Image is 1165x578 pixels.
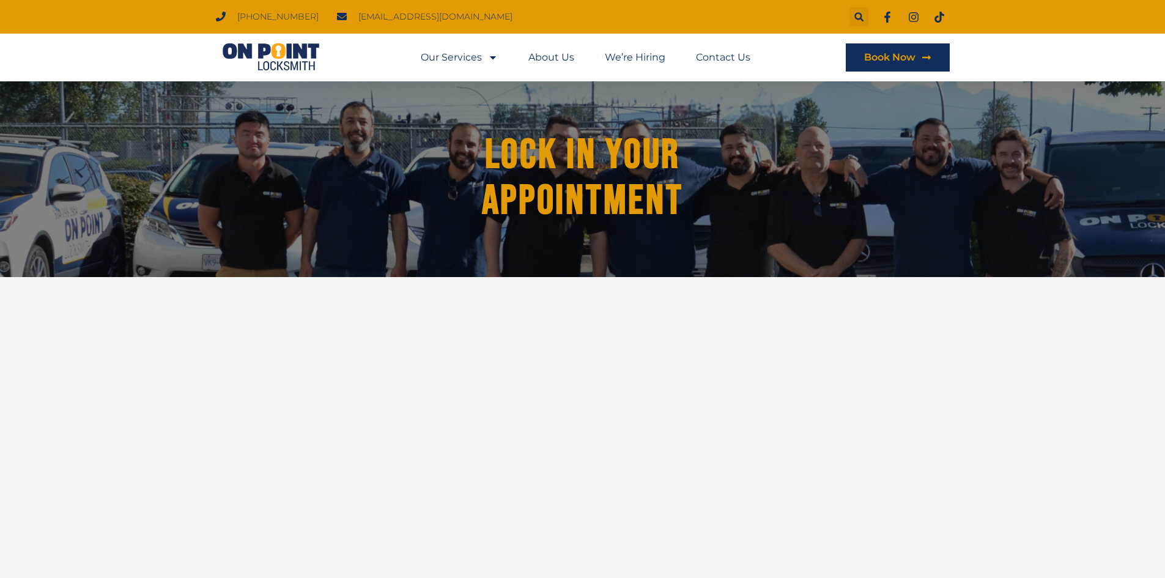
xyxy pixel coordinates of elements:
a: About Us [528,43,574,72]
a: We’re Hiring [605,43,665,72]
a: Our Services [421,43,498,72]
span: [PHONE_NUMBER] [234,9,319,25]
h1: Lock in Your Appointment [443,132,723,224]
span: Book Now [864,53,915,62]
a: Book Now [846,43,950,72]
div: Search [849,7,868,26]
span: [EMAIL_ADDRESS][DOMAIN_NAME] [355,9,512,25]
a: Contact Us [696,43,750,72]
nav: Menu [421,43,750,72]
